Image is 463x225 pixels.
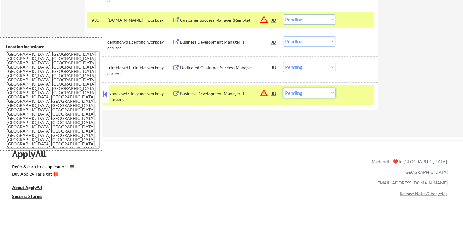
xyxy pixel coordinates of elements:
button: warning_amber [260,89,268,97]
div: workday [147,91,172,97]
div: Location Inclusions: [6,44,100,50]
div: #30 [92,17,103,23]
div: JD [271,36,277,47]
a: Success Stories [12,193,51,201]
div: centific.wd1.centific_ecs_sea [107,39,147,51]
div: synnex.wd5.tdsynnexcareers [107,91,147,102]
div: Dedicated Customer Success Manager [180,65,272,71]
div: trimble.wd1.trimblecareers [107,65,147,77]
a: About ApplyAll [12,184,51,192]
div: JD [271,14,277,25]
u: About ApplyAll [12,185,42,190]
div: workday [147,17,172,23]
div: Made with ❤️ in [GEOGRAPHIC_DATA], [GEOGRAPHIC_DATA] [369,156,448,177]
div: workday [147,65,172,71]
div: Business Development Manager-1 [180,39,272,45]
a: [EMAIL_ADDRESS][DOMAIN_NAME] [376,180,448,185]
div: Customer Success Manager (Remote) [180,17,272,23]
div: Buy ApplyAll as a gift 🎁 [12,172,73,176]
div: ApplyAll [12,149,53,159]
div: workday [147,39,172,45]
div: [DOMAIN_NAME] [107,17,147,23]
div: JD [271,62,277,73]
a: Buy ApplyAll as a gift 🎁 [12,171,73,179]
a: Release Notes/Changelog [400,191,448,196]
u: Success Stories [12,194,42,199]
a: Refer & earn free applications 👯‍♀️ [12,165,244,171]
div: JD [271,88,277,99]
button: warning_amber [260,15,268,24]
div: Business Development Manager II [180,91,272,97]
